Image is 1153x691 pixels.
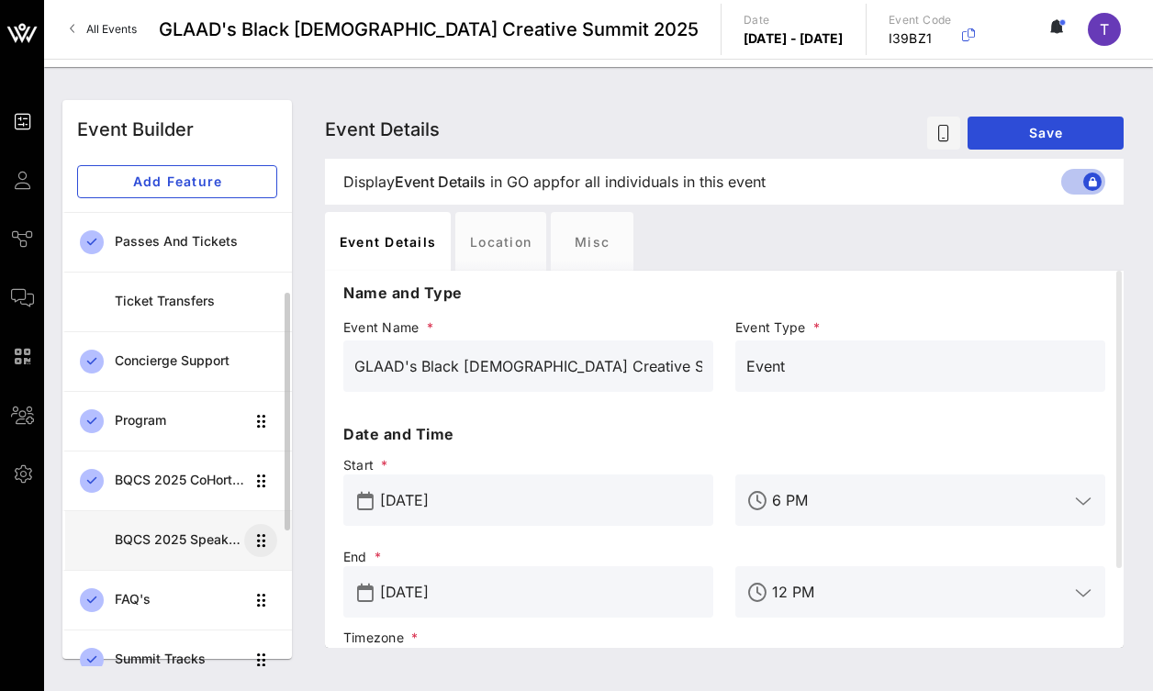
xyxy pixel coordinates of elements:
span: Add Feature [93,173,262,189]
button: prepend icon [357,492,374,510]
span: Start [343,456,713,474]
input: Event Name [354,351,702,381]
input: Start Time [772,485,1069,515]
div: Concierge Support [115,353,277,369]
span: for all individuals in this event [560,171,766,193]
div: FAQ's [115,592,244,607]
div: BQCS 2025 Speaker Lineup [115,532,244,548]
span: T [1100,20,1109,39]
span: Timezone [343,629,1105,647]
div: Summit Tracks [115,652,244,667]
a: BQCS 2025 Speaker Lineup [62,510,292,570]
button: prepend icon [357,584,374,602]
a: Ticket Transfers [62,272,292,331]
input: End Date [380,577,702,607]
span: Event Type [735,318,1105,337]
a: BQCS 2025 CoHort Guestbook [62,451,292,510]
input: End Time [772,577,1069,607]
p: Event Code [889,11,952,29]
p: [DATE] - [DATE] [744,29,844,48]
div: BQCS 2025 CoHort Guestbook [115,473,244,488]
div: Misc [551,212,633,271]
p: I39BZ1 [889,29,952,48]
div: Program [115,413,244,429]
p: Date and Time [343,423,1105,445]
button: Save [968,117,1124,150]
span: Save [982,125,1109,140]
span: Event Details [325,118,440,140]
div: T [1088,13,1121,46]
a: Concierge Support [62,331,292,391]
span: End [343,548,713,566]
a: Summit Tracks [62,630,292,689]
a: Program [62,391,292,451]
div: Ticket Transfers [115,294,277,309]
input: Event Type [746,351,1094,381]
span: All Events [86,22,137,36]
div: Event Details [325,212,451,271]
input: Start Date [380,485,702,515]
span: Event Name [343,318,713,337]
button: Add Feature [77,165,277,198]
div: Event Builder [77,116,194,143]
div: Passes and Tickets [115,234,277,250]
a: All Events [59,15,148,44]
div: Location [455,212,546,271]
span: Display in GO app [343,171,766,193]
a: FAQ's [62,570,292,630]
span: Event Details [395,171,486,193]
p: Date [744,11,844,29]
a: Passes and Tickets [62,212,292,272]
p: Name and Type [343,282,1105,304]
span: GLAAD's Black [DEMOGRAPHIC_DATA] Creative Summit 2025 [159,16,699,43]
